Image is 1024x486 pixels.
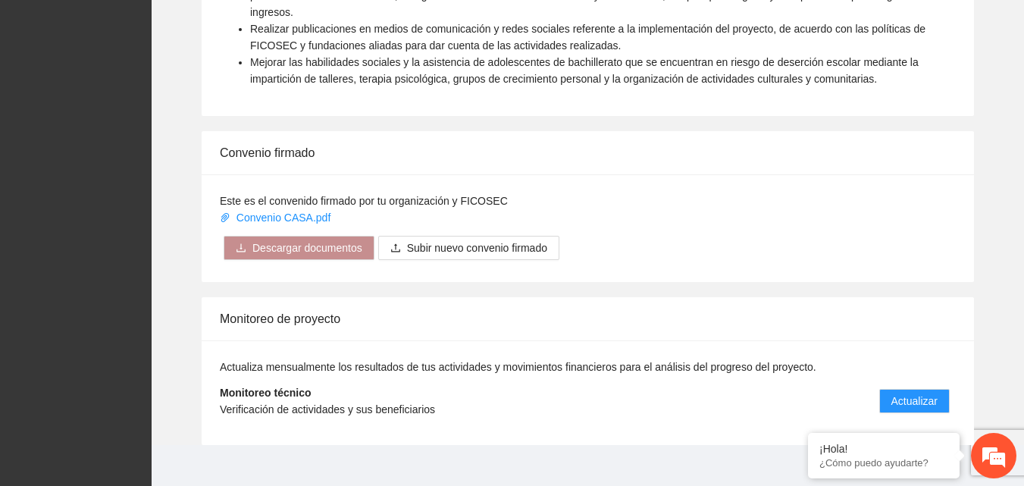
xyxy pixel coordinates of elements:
span: Actualiza mensualmente los resultados de tus actividades y movimientos financieros para el anális... [220,361,816,373]
span: Este es el convenido firmado por tu organización y FICOSEC [220,195,508,207]
span: uploadSubir nuevo convenio firmado [378,242,559,254]
button: uploadSubir nuevo convenio firmado [378,236,559,260]
div: Chatee con nosotros ahora [79,77,255,97]
span: Verificación de actividades y sus beneficiarios [220,403,435,415]
span: Estamos en línea. [88,158,209,311]
span: upload [390,243,401,255]
span: Actualizar [891,393,938,409]
textarea: Escriba su mensaje y pulse “Intro” [8,325,289,378]
div: Minimizar ventana de chat en vivo [249,8,285,44]
span: Subir nuevo convenio firmado [407,240,547,256]
a: Convenio CASA.pdf [220,212,334,224]
strong: Monitoreo técnico [220,387,312,399]
span: paper-clip [220,212,230,223]
span: Realizar publicaciones en medios de comunicación y redes sociales referente a la implementación d... [250,23,925,52]
button: Actualizar [879,389,950,413]
span: download [236,243,246,255]
span: Descargar documentos [252,240,362,256]
span: Mejorar las habilidades sociales y la asistencia de adolescentes de bachillerato que se encuentra... [250,56,919,85]
div: Monitoreo de proyecto [220,297,956,340]
p: ¿Cómo puedo ayudarte? [819,457,948,469]
div: ¡Hola! [819,443,948,455]
button: downloadDescargar documentos [224,236,374,260]
div: Convenio firmado [220,131,956,174]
